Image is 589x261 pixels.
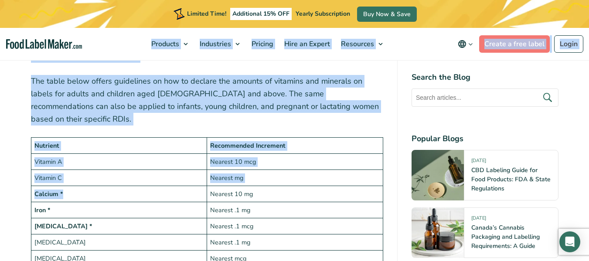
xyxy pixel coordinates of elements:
[31,170,207,186] td: Vitamin C
[34,222,92,230] strong: [MEDICAL_DATA] *
[187,10,226,18] span: Limited Time!
[412,71,558,83] h4: Search the Blog
[34,206,51,214] strong: Iron *
[34,141,59,150] strong: Nutrient
[357,7,417,22] a: Buy Now & Save
[282,39,331,49] span: Hire an Expert
[207,202,383,218] td: Nearest .1 mg
[554,35,583,53] a: Login
[479,35,550,53] a: Create a free label
[471,224,540,250] a: Canada’s Cannabis Packaging and Labelling Requirements: A Guide
[279,28,334,60] a: Hire an Expert
[149,39,180,49] span: Products
[246,28,277,60] a: Pricing
[31,154,207,170] td: Vitamin A
[207,154,383,170] td: Nearest 10 mcg
[197,39,232,49] span: Industries
[338,39,375,49] span: Resources
[249,39,274,49] span: Pricing
[412,133,558,145] h4: Popular Blogs
[207,218,383,234] td: Nearest .1 mcg
[412,88,558,107] input: Search articles...
[296,10,350,18] span: Yearly Subscription
[207,234,383,251] td: Nearest .1 mg
[210,141,286,150] strong: Recommended Increment
[31,234,207,251] td: [MEDICAL_DATA]
[207,170,383,186] td: Nearest mg
[230,8,292,20] span: Additional 15% OFF
[146,28,192,60] a: Products
[471,157,486,167] span: [DATE]
[34,190,63,198] strong: Calcium *
[207,186,383,202] td: Nearest 10 mg
[559,231,580,252] div: Open Intercom Messenger
[471,166,551,193] a: CBD Labeling Guide for Food Products: FDA & State Regulations
[194,28,244,60] a: Industries
[471,215,486,225] span: [DATE]
[336,28,387,60] a: Resources
[31,75,383,125] p: The table below offers guidelines on how to declare the amounts of vitamins and minerals on label...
